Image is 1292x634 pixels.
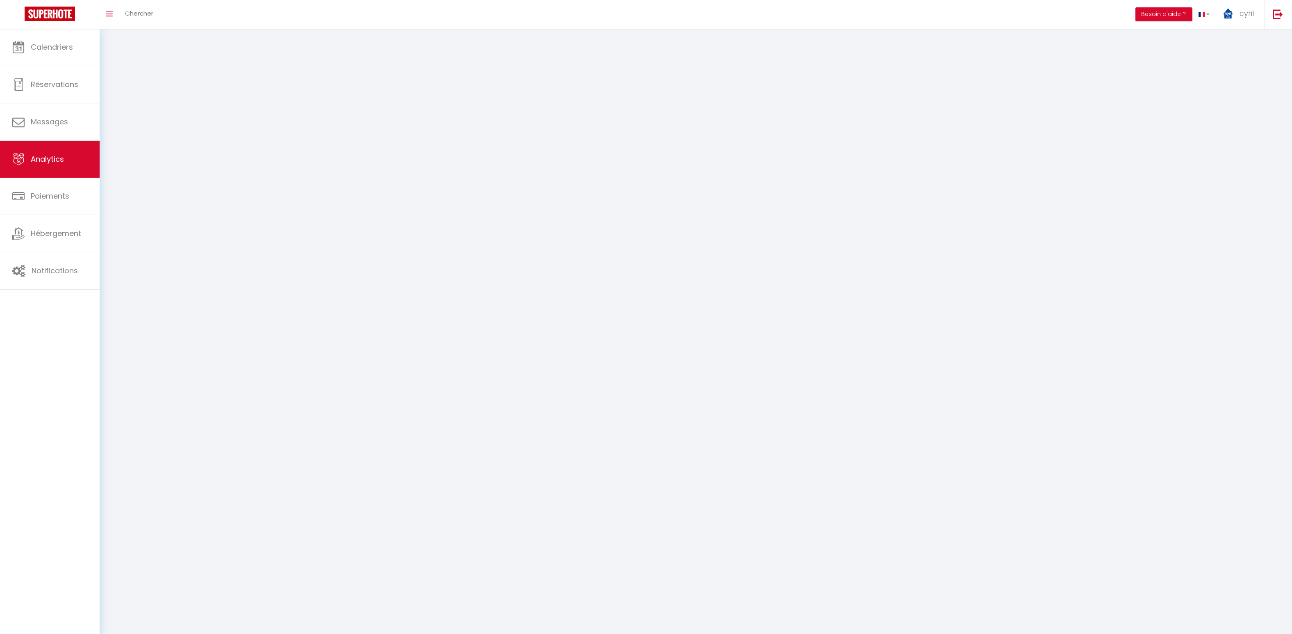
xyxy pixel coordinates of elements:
[31,79,78,89] span: Réservations
[1222,7,1234,20] img: ...
[31,117,68,127] span: Messages
[7,3,31,28] button: Ouvrir le widget de chat LiveChat
[1240,8,1254,18] span: cyril
[125,9,153,18] span: Chercher
[32,266,78,276] span: Notifications
[31,228,81,238] span: Hébergement
[1273,9,1283,19] img: logout
[31,154,64,164] span: Analytics
[25,7,75,21] img: Super Booking
[31,42,73,52] span: Calendriers
[31,191,69,201] span: Paiements
[1135,7,1192,21] button: Besoin d'aide ?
